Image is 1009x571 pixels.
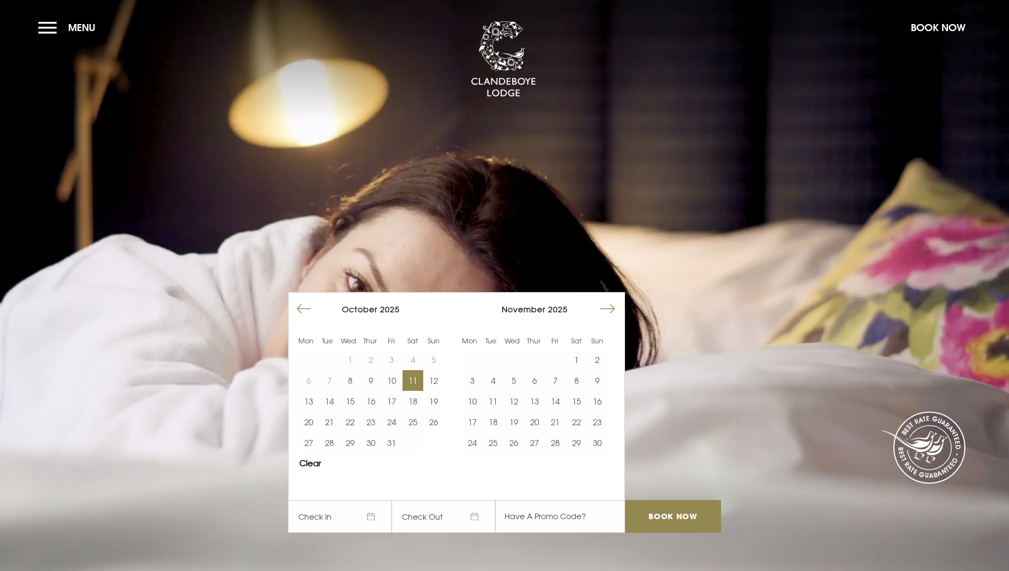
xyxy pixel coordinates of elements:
[524,432,545,453] button: 27
[298,412,319,432] td: Choose Monday, October 20, 2025 as your start date.
[462,412,483,432] td: Choose Monday, November 17, 2025 as your start date.
[403,370,423,391] td: Choose Saturday, October 11, 2025 as your start date.
[298,391,319,412] button: 13
[319,432,340,453] button: 28
[587,432,608,453] button: 30
[319,412,340,432] td: Choose Tuesday, October 21, 2025 as your start date.
[524,391,545,412] button: 13
[298,391,319,412] td: Choose Monday, October 13, 2025 as your start date.
[524,391,545,412] td: Choose Thursday, November 13, 2025 as your start date.
[524,432,545,453] td: Choose Thursday, November 27, 2025 as your start date.
[288,500,392,533] span: Check In
[483,370,503,391] button: 4
[587,391,608,412] button: 16
[587,370,608,391] button: 9
[503,432,524,453] button: 26
[502,305,545,314] span: November
[340,412,361,432] td: Choose Wednesday, October 22, 2025 as your start date.
[293,299,314,319] button: Move backward to switch to the previous month.
[587,349,608,370] button: 2
[403,412,423,432] td: Choose Saturday, October 25, 2025 as your start date.
[340,432,361,453] td: Choose Wednesday, October 29, 2025 as your start date.
[298,432,319,453] td: Choose Monday, October 27, 2025 as your start date.
[483,391,503,412] td: Choose Tuesday, November 11, 2025 as your start date.
[462,391,483,412] button: 10
[503,412,524,432] td: Choose Wednesday, November 19, 2025 as your start date.
[587,412,608,432] td: Choose Sunday, November 23, 2025 as your start date.
[423,370,444,391] td: Choose Sunday, October 12, 2025 as your start date.
[340,370,361,391] td: Choose Wednesday, October 8, 2025 as your start date.
[545,432,566,453] button: 28
[462,412,483,432] button: 17
[503,432,524,453] td: Choose Wednesday, November 26, 2025 as your start date.
[361,412,381,432] button: 23
[587,391,608,412] td: Choose Sunday, November 16, 2025 as your start date.
[340,391,361,412] button: 15
[503,391,524,412] button: 12
[319,391,340,412] button: 14
[625,500,721,533] input: Book Now
[68,21,95,34] span: Menu
[483,432,503,453] button: 25
[403,391,423,412] td: Choose Saturday, October 18, 2025 as your start date.
[319,432,340,453] td: Choose Tuesday, October 28, 2025 as your start date.
[566,412,587,432] td: Choose Saturday, November 22, 2025 as your start date.
[566,412,587,432] button: 22
[545,391,566,412] button: 14
[483,391,503,412] button: 11
[566,391,587,412] button: 15
[361,391,381,412] td: Choose Thursday, October 16, 2025 as your start date.
[462,391,483,412] td: Choose Monday, November 10, 2025 as your start date.
[524,412,545,432] td: Choose Thursday, November 20, 2025 as your start date.
[342,305,377,314] span: October
[423,391,444,412] td: Choose Sunday, October 19, 2025 as your start date.
[545,391,566,412] td: Choose Friday, November 14, 2025 as your start date.
[503,391,524,412] td: Choose Wednesday, November 12, 2025 as your start date.
[471,21,536,98] img: Clandeboye Lodge
[340,432,361,453] button: 29
[483,412,503,432] button: 18
[566,432,587,453] td: Choose Saturday, November 29, 2025 as your start date.
[905,16,971,39] button: Book Now
[381,370,402,391] td: Choose Friday, October 10, 2025 as your start date.
[380,305,400,314] span: 2025
[545,412,566,432] button: 21
[566,349,587,370] button: 1
[381,370,402,391] button: 10
[403,391,423,412] button: 18
[381,432,402,453] td: Choose Friday, October 31, 2025 as your start date.
[587,370,608,391] td: Choose Sunday, November 9, 2025 as your start date.
[319,412,340,432] button: 21
[462,432,483,453] td: Choose Monday, November 24, 2025 as your start date.
[381,412,402,432] td: Choose Friday, October 24, 2025 as your start date.
[566,432,587,453] button: 29
[361,432,381,453] td: Choose Thursday, October 30, 2025 as your start date.
[587,412,608,432] button: 23
[361,370,381,391] td: Choose Thursday, October 9, 2025 as your start date.
[299,459,321,467] button: Clear
[319,391,340,412] td: Choose Tuesday, October 14, 2025 as your start date.
[298,432,319,453] button: 27
[381,391,402,412] td: Choose Friday, October 17, 2025 as your start date.
[503,412,524,432] button: 19
[524,370,545,391] td: Choose Thursday, November 6, 2025 as your start date.
[462,432,483,453] button: 24
[566,349,587,370] td: Choose Saturday, November 1, 2025 as your start date.
[483,370,503,391] td: Choose Tuesday, November 4, 2025 as your start date.
[340,412,361,432] button: 22
[361,432,381,453] button: 30
[361,412,381,432] td: Choose Thursday, October 23, 2025 as your start date.
[545,432,566,453] td: Choose Friday, November 28, 2025 as your start date.
[361,391,381,412] button: 16
[597,299,618,319] button: Move forward to switch to the next month.
[524,412,545,432] button: 20
[298,412,319,432] button: 20
[545,412,566,432] td: Choose Friday, November 21, 2025 as your start date.
[503,370,524,391] button: 5
[38,16,101,39] button: Menu
[392,500,495,533] span: Check Out
[545,370,566,391] button: 7
[423,391,444,412] button: 19
[566,370,587,391] td: Choose Saturday, November 8, 2025 as your start date.
[423,370,444,391] button: 12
